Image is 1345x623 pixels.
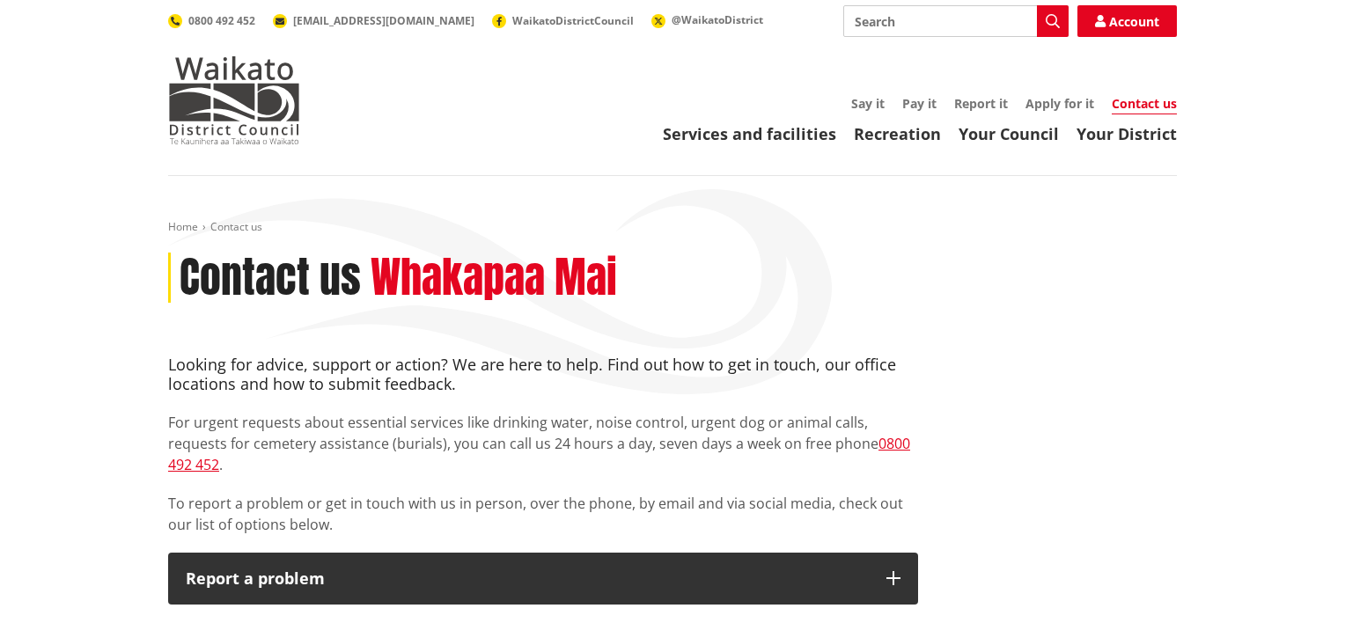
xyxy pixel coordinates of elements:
[168,220,1177,235] nav: breadcrumb
[512,13,634,28] span: WaikatoDistrictCouncil
[168,56,300,144] img: Waikato District Council - Te Kaunihera aa Takiwaa o Waikato
[168,434,910,474] a: 0800 492 452
[851,95,885,112] a: Say it
[672,12,763,27] span: @WaikatoDistrict
[168,219,198,234] a: Home
[273,13,474,28] a: [EMAIL_ADDRESS][DOMAIN_NAME]
[954,95,1008,112] a: Report it
[186,570,869,588] p: Report a problem
[210,219,262,234] span: Contact us
[959,123,1059,144] a: Your Council
[854,123,941,144] a: Recreation
[1077,5,1177,37] a: Account
[1025,95,1094,112] a: Apply for it
[293,13,474,28] span: [EMAIL_ADDRESS][DOMAIN_NAME]
[168,355,918,393] h4: Looking for advice, support or action? We are here to help. Find out how to get in touch, our off...
[371,253,617,304] h2: Whakapaa Mai
[663,123,836,144] a: Services and facilities
[1112,95,1177,114] a: Contact us
[180,253,361,304] h1: Contact us
[1077,123,1177,144] a: Your District
[168,412,918,475] p: For urgent requests about essential services like drinking water, noise control, urgent dog or an...
[492,13,634,28] a: WaikatoDistrictCouncil
[168,13,255,28] a: 0800 492 452
[168,553,918,605] button: Report a problem
[188,13,255,28] span: 0800 492 452
[651,12,763,27] a: @WaikatoDistrict
[843,5,1069,37] input: Search input
[902,95,937,112] a: Pay it
[168,493,918,535] p: To report a problem or get in touch with us in person, over the phone, by email and via social me...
